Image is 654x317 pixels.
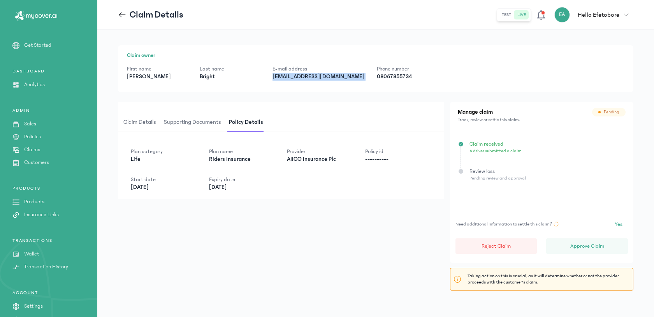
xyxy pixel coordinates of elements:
[469,140,625,148] p: Claim received
[131,148,197,155] p: Plan category
[546,238,628,254] button: Approve Claim
[377,65,437,73] p: Phone number
[127,65,187,73] p: First name
[469,167,625,175] p: Review loss
[499,10,514,19] button: test
[122,113,162,132] button: Claim details
[615,220,622,228] span: Yes
[604,109,619,115] span: pending
[455,221,552,227] span: Need additional Information to settle this claim?
[24,158,49,167] p: Customers
[131,155,197,163] p: Life
[24,250,39,258] p: Wallet
[227,113,269,132] button: Policy details
[131,183,197,191] p: [DATE]
[131,176,197,183] p: Start date
[24,120,36,128] p: Sales
[209,148,275,155] p: Plan name
[24,133,41,141] p: Policies
[578,10,619,19] p: Hello Efetobore
[227,113,265,132] span: Policy details
[469,148,625,154] p: A driver submitted a claim
[365,155,431,163] p: ----------
[554,7,570,23] div: EA
[24,263,68,271] p: Transaction History
[455,238,537,254] button: Reject Claim
[200,73,260,81] p: Bright
[609,217,628,232] button: Yes
[468,273,630,285] p: Taking action on this is crucial, as it will determine whether or not the provider proceeds with ...
[272,73,364,81] p: [EMAIL_ADDRESS][DOMAIN_NAME]
[130,9,183,21] p: Claim Details
[162,113,223,132] span: Supporting documents
[200,65,260,73] p: Last name
[554,7,633,23] button: EAHello Efetobore
[127,51,624,60] h1: Claim owner
[24,81,45,89] p: Analytics
[127,73,187,81] p: [PERSON_NAME]
[365,148,431,155] p: Policy id
[24,302,43,310] p: Settings
[122,113,158,132] span: Claim details
[24,146,40,154] p: Claims
[24,198,44,206] p: Products
[287,155,353,163] p: AIICO Insurance Plc
[209,183,275,191] p: [DATE]
[24,41,51,49] p: Get Started
[287,148,353,155] p: Provider
[209,176,275,183] p: Expiry date
[24,211,59,219] p: Insurance Links
[209,155,275,163] p: Riders Insurance
[162,113,227,132] button: Supporting documents
[458,108,493,117] h2: Manage claim
[458,117,626,123] p: Track, review or settle this claim.
[272,65,364,73] p: E-mail address
[514,10,529,19] button: live
[469,176,526,181] span: Pending review and approval
[377,73,437,81] p: 08067855734
[570,242,604,250] p: Approve Claim
[482,242,511,250] p: Reject Claim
